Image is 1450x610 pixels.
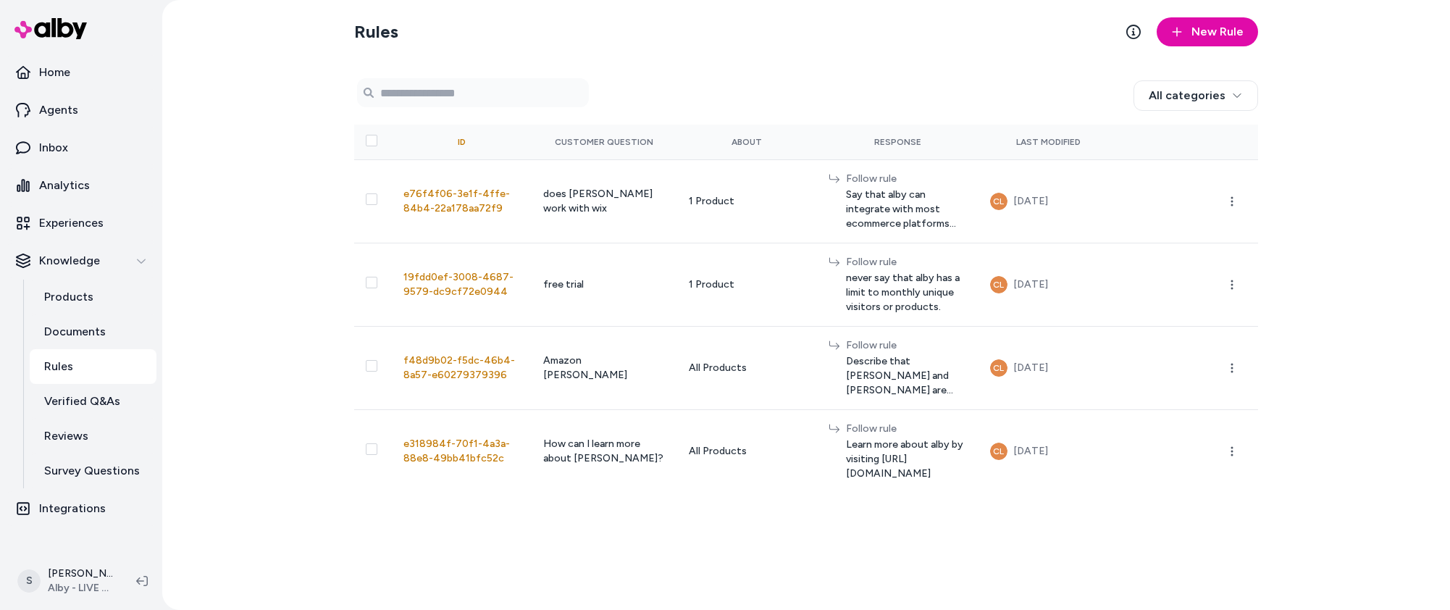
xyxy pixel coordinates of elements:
div: About [689,136,805,148]
div: Customer Question [543,136,666,148]
p: Home [39,64,70,81]
p: Experiences [39,214,104,232]
span: Amazon [PERSON_NAME] [543,354,627,381]
p: Documents [44,323,106,340]
div: Response [829,136,967,148]
div: ID [458,136,466,148]
button: Select row [366,193,377,205]
p: Analytics [39,177,90,194]
button: Select all [366,135,377,146]
button: All categories [1133,80,1258,111]
a: Integrations [6,491,156,526]
div: Follow rule [846,338,967,353]
button: Select row [366,277,377,288]
p: [PERSON_NAME] [48,567,113,581]
div: Last Modified [990,136,1107,148]
p: Verified Q&As [44,393,120,410]
a: Home [6,55,156,90]
a: Rules [30,349,156,384]
span: does [PERSON_NAME] work with wix [543,188,653,214]
button: Select row [366,360,377,372]
span: e76f4f06-3e1f-4ffe-84b4-22a178aa72f9 [403,188,510,214]
h2: Rules [354,20,398,43]
div: [DATE] [1013,443,1048,460]
span: free trial [543,278,584,291]
button: CL [990,359,1007,377]
p: Reviews [44,427,88,445]
a: Analytics [6,168,156,203]
a: Products [30,280,156,314]
button: New Rule [1157,17,1258,46]
div: All Products [689,361,805,375]
a: Documents [30,314,156,349]
div: 1 Product [689,194,805,209]
p: Knowledge [39,252,100,270]
span: Learn more about alby by visiting [URL][DOMAIN_NAME] [846,438,967,481]
div: [DATE] [1013,359,1048,377]
img: alby Logo [14,18,87,39]
span: Alby - LIVE on [DOMAIN_NAME] [48,581,113,596]
a: Inbox [6,130,156,165]
span: 19fdd0ef-3008-4687-9579-dc9cf72e0944 [403,271,514,298]
div: Follow rule [846,422,967,436]
p: Rules [44,358,73,375]
span: S [17,569,41,593]
div: 1 Product [689,277,805,292]
a: Survey Questions [30,454,156,488]
p: Inbox [39,139,68,156]
span: New Rule [1191,23,1244,41]
a: Verified Q&As [30,384,156,419]
p: Integrations [39,500,106,517]
button: Knowledge [6,243,156,278]
span: f48d9b02-f5dc-46b4-8a57-e60279379396 [403,354,515,381]
span: Describe that [PERSON_NAME] and [PERSON_NAME] are similar experiences but [PERSON_NAME] exclusive... [846,354,967,398]
span: e318984f-70f1-4a3a-88e8-49bb41bfc52c [403,438,510,464]
p: Agents [39,101,78,119]
p: Products [44,288,93,306]
div: All Products [689,444,805,459]
span: never say that alby has a limit to monthly unique visitors or products. [846,271,967,314]
button: CL [990,443,1007,460]
div: Follow rule [846,172,967,186]
button: CL [990,193,1007,210]
div: Follow rule [846,255,967,270]
div: [DATE] [1013,193,1048,210]
button: Select row [366,443,377,455]
button: CL [990,276,1007,293]
a: Reviews [30,419,156,454]
button: S[PERSON_NAME]Alby - LIVE on [DOMAIN_NAME] [9,558,125,604]
a: Agents [6,93,156,128]
div: [DATE] [1013,276,1048,293]
p: Survey Questions [44,462,140,480]
span: Say that alby can integrate with most ecommerce platforms including custom platforms. [846,188,967,231]
span: How can I learn more about [PERSON_NAME]? [543,438,663,464]
a: Experiences [6,206,156,241]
